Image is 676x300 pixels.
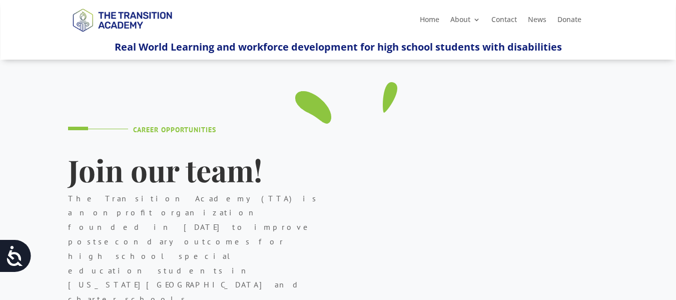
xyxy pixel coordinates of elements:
[68,2,176,38] img: TTA Brand_TTA Primary Logo_Horizontal_Light BG
[491,16,517,27] a: Contact
[115,40,562,54] span: Real World Learning and workforce development for high school students with disabilities
[68,30,176,40] a: Logo-Noticias
[68,153,323,191] h1: Join our team!
[450,16,480,27] a: About
[295,82,397,124] img: tutor-09_green
[557,16,581,27] a: Donate
[133,126,323,138] h4: Career Opportunities
[528,16,546,27] a: News
[420,16,439,27] a: Home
